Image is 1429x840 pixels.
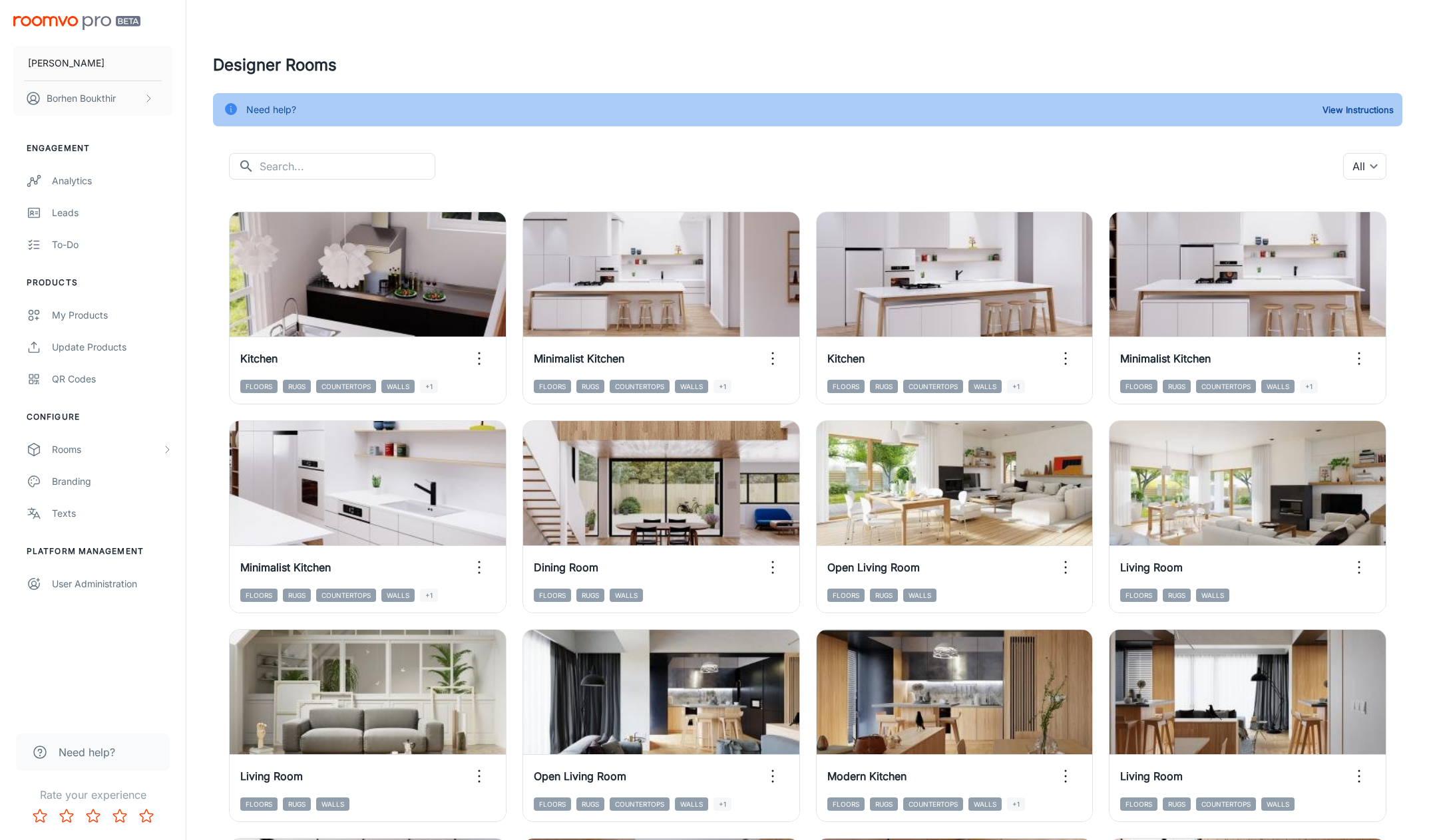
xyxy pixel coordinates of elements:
[1120,589,1157,602] span: Floors
[52,474,172,489] div: Branding
[80,803,106,829] button: Rate 3 star
[534,768,626,784] h6: Open Living Room
[1196,797,1256,811] span: Countertops
[1196,589,1229,602] span: Walls
[827,768,907,784] h6: Modern Kitchen
[240,380,278,393] span: Floors
[610,589,643,602] span: Walls
[1120,559,1183,575] h6: Living Room
[1120,768,1183,784] h6: Living Room
[13,46,172,80] button: [PERSON_NAME]
[53,803,80,829] button: Rate 2 star
[52,174,172,188] div: Analytics
[52,577,172,591] div: User Administration
[52,506,172,521] div: Texts
[1120,797,1157,811] span: Floors
[283,380,311,393] span: Rugs
[1196,380,1256,393] span: Countertops
[13,81,172,116] button: Borhen Boukthir
[1163,380,1191,393] span: Rugs
[1300,380,1318,393] span: +1
[52,442,162,457] div: Rooms
[610,797,670,811] span: Countertops
[534,350,624,366] h6: Minimalist Kitchen
[52,340,172,354] div: Update Products
[381,380,415,393] span: Walls
[1343,153,1386,180] div: All
[240,589,278,602] span: Floors
[1261,797,1295,811] span: Walls
[675,380,708,393] span: Walls
[827,559,920,575] h6: Open Living Room
[52,237,172,252] div: To-do
[576,589,604,602] span: Rugs
[1163,797,1191,811] span: Rugs
[534,559,598,575] h6: Dining Room
[316,797,349,811] span: Walls
[714,380,731,393] span: +1
[534,589,571,602] span: Floors
[240,350,278,366] h6: Kitchen
[316,380,376,393] span: Countertops
[246,97,296,122] div: Need help?
[1120,380,1157,393] span: Floors
[260,153,435,180] input: Search...
[534,380,571,393] span: Floors
[534,797,571,811] span: Floors
[28,56,104,70] p: [PERSON_NAME]
[903,797,963,811] span: Countertops
[827,797,865,811] span: Floors
[240,797,278,811] span: Floors
[1163,589,1191,602] span: Rugs
[240,768,303,784] h6: Living Room
[675,797,708,811] span: Walls
[610,380,670,393] span: Countertops
[52,308,172,323] div: My Products
[827,350,865,366] h6: Kitchen
[47,91,116,106] p: Borhen Boukthir
[903,589,936,602] span: Walls
[870,380,898,393] span: Rugs
[968,797,1002,811] span: Walls
[903,380,963,393] span: Countertops
[59,744,115,760] span: Need help?
[213,53,1402,77] h4: Designer Rooms
[1120,350,1211,366] h6: Minimalist Kitchen
[420,380,438,393] span: +1
[576,797,604,811] span: Rugs
[283,589,311,602] span: Rugs
[1007,797,1025,811] span: +1
[240,559,331,575] h6: Minimalist Kitchen
[827,380,865,393] span: Floors
[576,380,604,393] span: Rugs
[968,380,1002,393] span: Walls
[13,16,140,30] img: Roomvo PRO Beta
[714,797,731,811] span: +1
[827,589,865,602] span: Floors
[11,787,175,803] p: Rate your experience
[27,803,53,829] button: Rate 1 star
[870,797,898,811] span: Rugs
[1319,100,1397,120] button: View Instructions
[1007,380,1025,393] span: +1
[133,803,160,829] button: Rate 5 star
[420,589,438,602] span: +1
[870,589,898,602] span: Rugs
[52,372,172,386] div: QR Codes
[106,803,133,829] button: Rate 4 star
[381,589,415,602] span: Walls
[283,797,311,811] span: Rugs
[52,206,172,220] div: Leads
[316,589,376,602] span: Countertops
[1261,380,1295,393] span: Walls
